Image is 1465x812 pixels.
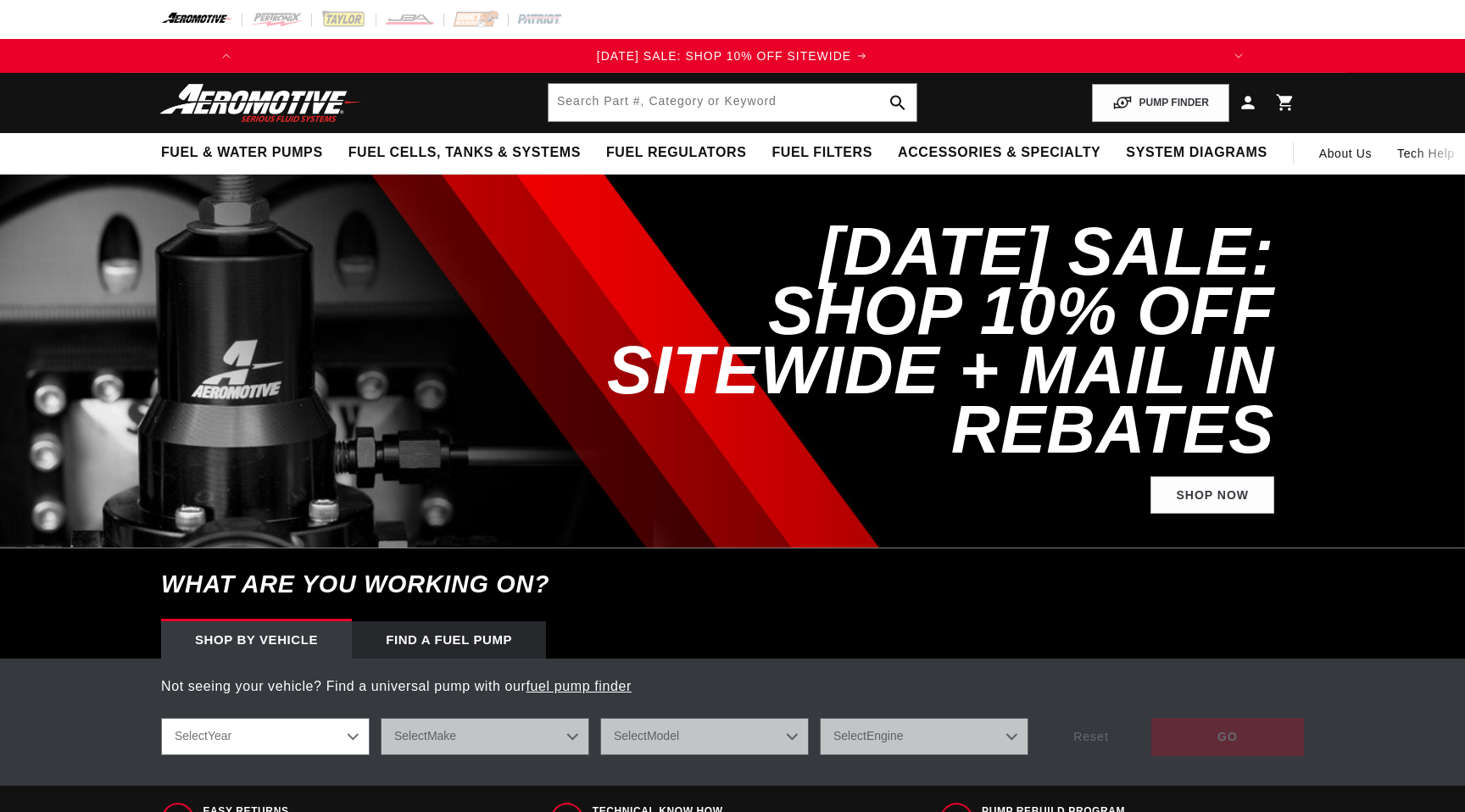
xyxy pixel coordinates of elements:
div: Find a Fuel Pump [352,621,546,659]
button: search button [879,84,916,121]
summary: Accessories & Specialty [885,133,1113,173]
a: Shop Now [1150,476,1274,514]
div: Announcement [243,47,1222,65]
summary: Fuel Cells, Tanks & Systems [336,133,593,173]
span: Tech Help [1397,144,1455,163]
h6: What are you working on? [119,548,1346,620]
span: System Diagrams [1126,144,1267,162]
summary: System Diagrams [1113,133,1279,173]
select: Year [161,718,370,755]
div: 1 of 3 [243,47,1222,65]
select: Engine [820,718,1028,755]
a: [DATE] SALE: SHOP 10% OFF SITEWIDE [243,47,1222,65]
select: Model [600,718,809,755]
summary: Fuel & Water Pumps [148,133,336,173]
span: Fuel Cells, Tanks & Systems [348,144,581,162]
p: Not seeing your vehicle? Find a universal pump with our [161,676,1304,698]
button: Translation missing: en.sections.announcements.next_announcement [1222,39,1256,73]
a: About Us [1306,133,1384,174]
summary: Fuel Regulators [593,133,759,173]
span: Accessories & Specialty [898,144,1100,162]
a: fuel pump finder [526,679,632,693]
span: Fuel & Water Pumps [161,144,323,162]
span: Fuel Filters [771,144,872,162]
select: Make [381,718,589,755]
span: Fuel Regulators [606,144,746,162]
h2: [DATE] SALE: SHOP 10% OFF SITEWIDE + MAIL IN REBATES [549,222,1274,459]
summary: Fuel Filters [759,133,885,173]
div: Shop by vehicle [161,621,352,659]
slideshow-component: Translation missing: en.sections.announcements.announcement_bar [119,39,1346,73]
button: PUMP FINDER [1092,84,1229,122]
button: Translation missing: en.sections.announcements.previous_announcement [209,39,243,73]
img: Aeromotive [155,83,367,123]
span: [DATE] SALE: SHOP 10% OFF SITEWIDE [597,49,851,63]
input: Search by Part Number, Category or Keyword [549,84,916,121]
span: About Us [1319,147,1372,160]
